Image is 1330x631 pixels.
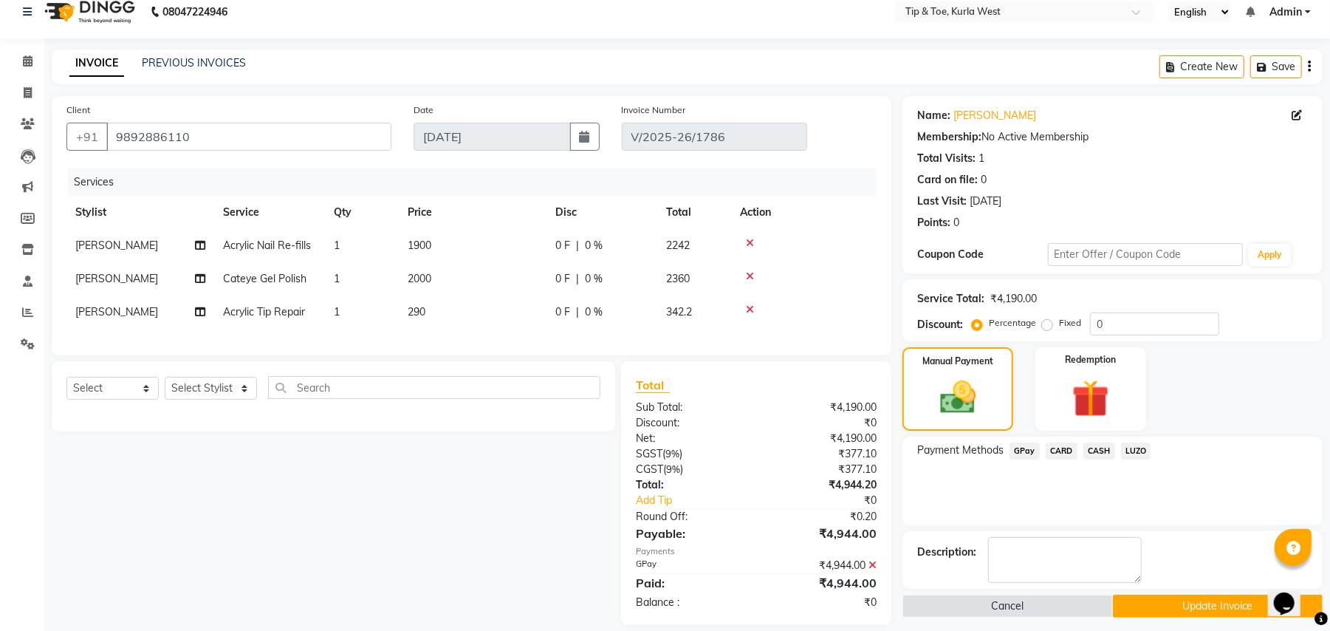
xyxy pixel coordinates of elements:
[625,400,756,415] div: Sub Total:
[75,272,158,285] span: [PERSON_NAME]
[1059,316,1081,330] label: Fixed
[731,196,877,229] th: Action
[756,462,888,477] div: ₹377.10
[756,574,888,592] div: ₹4,944.00
[66,196,214,229] th: Stylist
[636,463,663,476] span: CGST
[756,558,888,573] div: ₹4,944.00
[1065,353,1116,366] label: Redemption
[756,415,888,431] div: ₹0
[657,196,731,229] th: Total
[756,477,888,493] div: ₹4,944.20
[334,305,340,318] span: 1
[625,431,756,446] div: Net:
[1269,4,1302,20] span: Admin
[929,377,987,418] img: _cash.svg
[978,151,984,166] div: 1
[625,493,778,508] a: Add Tip
[666,305,692,318] span: 342.2
[625,525,756,542] div: Payable:
[902,595,1112,618] button: Cancel
[1060,375,1121,422] img: _gift.svg
[917,247,1047,262] div: Coupon Code
[665,448,679,460] span: 9%
[75,305,158,318] span: [PERSON_NAME]
[756,509,888,525] div: ₹0.20
[576,304,579,320] span: |
[1121,443,1151,460] span: LUZO
[666,463,680,475] span: 9%
[1083,443,1115,460] span: CASH
[625,446,756,462] div: ( )
[625,462,756,477] div: ( )
[666,272,690,285] span: 2360
[756,446,888,462] div: ₹377.10
[555,271,570,287] span: 0 F
[68,168,888,196] div: Services
[334,272,340,285] span: 1
[223,239,311,252] span: Acrylic Nail Re-fills
[990,291,1037,307] div: ₹4,190.00
[625,574,756,592] div: Paid:
[223,272,306,285] span: Cateye Gel Polish
[268,376,600,399] input: Search
[414,103,433,117] label: Date
[625,509,756,525] div: Round Off:
[922,355,993,368] label: Manual Payment
[75,239,158,252] span: [PERSON_NAME]
[917,108,950,123] div: Name:
[325,196,399,229] th: Qty
[555,304,570,320] span: 0 F
[636,447,662,460] span: SGST
[1048,243,1243,266] input: Enter Offer / Coupon Code
[917,194,967,209] div: Last Visit:
[408,272,431,285] span: 2000
[622,103,686,117] label: Invoice Number
[106,123,391,151] input: Search by Name/Mobile/Email/Code
[917,129,1308,145] div: No Active Membership
[917,291,984,307] div: Service Total:
[399,196,546,229] th: Price
[1046,443,1077,460] span: CARD
[917,215,950,231] div: Points:
[981,172,987,188] div: 0
[989,316,1036,330] label: Percentage
[917,443,1004,458] span: Payment Methods
[636,545,877,558] div: Payments
[142,56,246,69] a: PREVIOUS INVOICES
[917,129,981,145] div: Membership:
[1159,55,1244,78] button: Create New
[917,317,963,332] div: Discount:
[408,305,425,318] span: 290
[970,194,1001,209] div: [DATE]
[585,304,603,320] span: 0 %
[546,196,657,229] th: Disc
[953,215,959,231] div: 0
[636,378,670,393] span: Total
[576,271,579,287] span: |
[625,595,756,610] div: Balance :
[555,238,570,253] span: 0 F
[1113,595,1323,618] button: Update Invoice
[625,558,756,573] div: GPay
[66,123,108,151] button: +91
[214,196,325,229] th: Service
[334,239,340,252] span: 1
[223,305,305,318] span: Acrylic Tip Repair
[756,595,888,610] div: ₹0
[756,400,888,415] div: ₹4,190.00
[576,238,579,253] span: |
[585,238,603,253] span: 0 %
[625,477,756,493] div: Total:
[585,271,603,287] span: 0 %
[666,239,690,252] span: 2242
[756,525,888,542] div: ₹4,944.00
[1268,572,1315,616] iframe: chat widget
[917,151,976,166] div: Total Visits:
[778,493,888,508] div: ₹0
[953,108,1036,123] a: [PERSON_NAME]
[1250,55,1302,78] button: Save
[1010,443,1040,460] span: GPay
[625,415,756,431] div: Discount:
[1249,244,1291,266] button: Apply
